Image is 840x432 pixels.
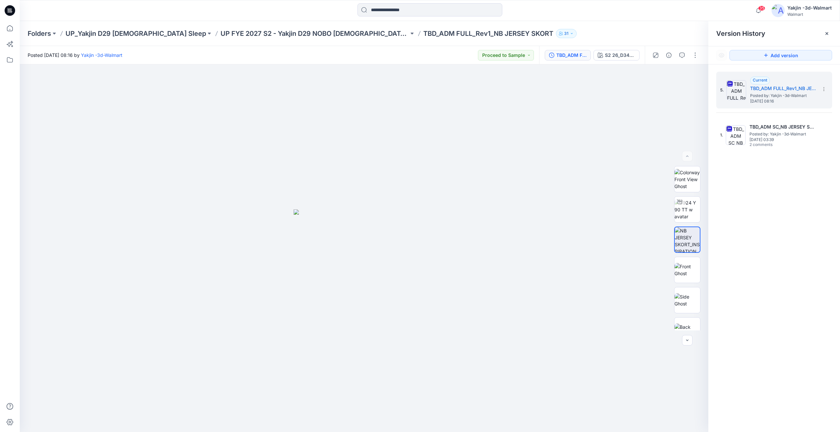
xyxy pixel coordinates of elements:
h5: TBD_ADM FULL_Rev1_NB JERSEY SKORT [750,84,816,92]
a: Folders [28,29,51,38]
button: S2 26_D34_NB_DITSY FLORAL 3 v1 rptcc_CW20_LIGHT BIRCH_WM [593,50,640,60]
button: Add version [729,50,832,60]
a: UP FYE 2027 S2 - Yakjin D29 NOBO [DEMOGRAPHIC_DATA] Sleepwear [221,29,409,38]
h5: TBD_ADM SC_NB JERSEY SKORT [749,123,815,131]
span: [DATE] 03:39 [749,137,815,142]
button: TBD_ADM FULL_Rev1_NB JERSEY SKORT [545,50,591,60]
img: Front Ghost [674,263,700,277]
button: Close [824,31,829,36]
span: Posted by: Yakjin -3d-Walmart [749,131,815,137]
img: eyJhbGciOiJIUzI1NiIsImtpZCI6IjAiLCJzbHQiOiJzZXMiLCJ0eXAiOiJKV1QifQ.eyJkYXRhIjp7InR5cGUiOiJzdG9yYW... [294,209,435,432]
span: Posted by: Yakjin -3d-Walmart [750,92,816,99]
span: 5. [720,87,724,93]
img: TBD_ADM FULL_Rev1_NB JERSEY SKORT [726,80,746,100]
div: Walmart [787,12,832,17]
p: TBD_ADM FULL_Rev1_NB JERSEY SKORT [423,29,553,38]
button: Show Hidden Versions [716,50,727,60]
button: Details [664,50,674,60]
span: 35 [758,6,765,11]
img: TBD_ADM SC_NB JERSEY SKORT [726,125,746,145]
div: TBD_ADM FULL_Rev1_NB JERSEY SKORT [556,52,587,59]
img: 2024 Y 90 TT w avatar [674,199,700,220]
img: Back Ghost [674,324,700,337]
span: Current [753,78,767,83]
a: UP_Yakjin D29 [DEMOGRAPHIC_DATA] Sleep [66,29,206,38]
img: Side Ghost [674,293,700,307]
div: Yakjin -3d-Walmart [787,4,832,12]
p: 31 [564,30,568,37]
a: Yakjin -3d-Walmart [81,52,122,58]
div: S2 26_D34_NB_DITSY FLORAL 3 v1 rptcc_CW20_LIGHT BIRCH_WM [605,52,635,59]
span: 1. [720,132,723,138]
span: Version History [716,30,765,37]
span: 2 comments [749,142,796,148]
img: avatar [772,4,785,17]
span: Posted [DATE] 08:16 by [28,52,122,59]
span: [DATE] 08:16 [750,99,816,104]
img: NB JERSEY SKORT_INSPIRATION [675,227,700,252]
img: Colorway Front View Ghost [674,169,700,190]
button: 31 [556,29,577,38]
